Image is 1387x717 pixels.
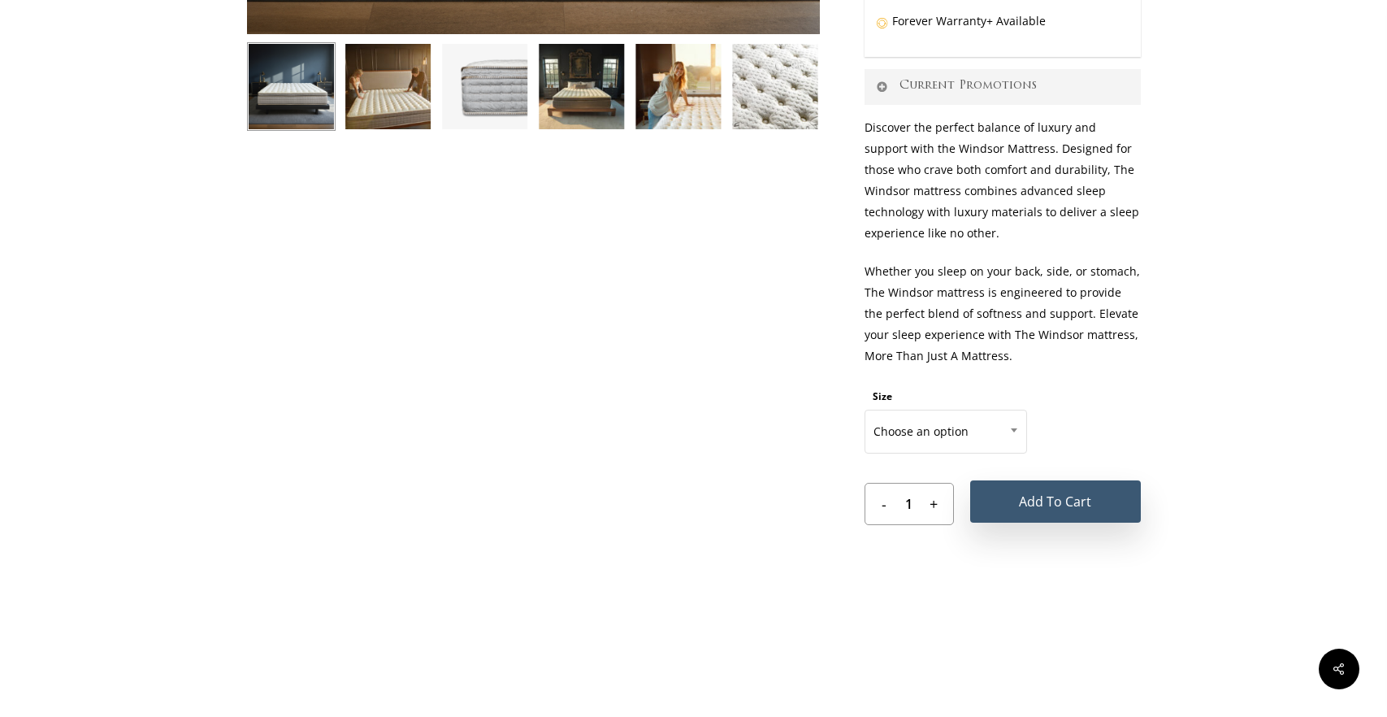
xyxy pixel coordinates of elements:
img: Windsor-Side-Profile-HD-Closeup [440,42,529,131]
a: Current Promotions [865,69,1141,105]
iframe: Secure express checkout frame [881,545,1125,590]
iframe: Secure express checkout frame [881,592,1125,637]
span: Choose an option [865,410,1027,454]
img: Windsor-Condo-Shoot-Joane-and-eric feel the plush pillow top. [344,42,432,131]
label: Size [873,389,892,403]
img: Windsor In NH Manor [537,42,626,131]
input: + [925,484,953,524]
p: Forever Warranty+ Available [876,11,1129,49]
p: Whether you sleep on your back, side, or stomach, The Windsor mattress is engineered to provide t... [865,261,1141,384]
input: Product quantity [893,484,924,524]
img: Windsor In Studio [247,42,336,131]
button: Add to cart [970,480,1141,523]
input: - [865,484,894,524]
p: Discover the perfect balance of luxury and support with the Windsor Mattress. Designed for those ... [865,117,1141,261]
span: Choose an option [865,415,1026,449]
